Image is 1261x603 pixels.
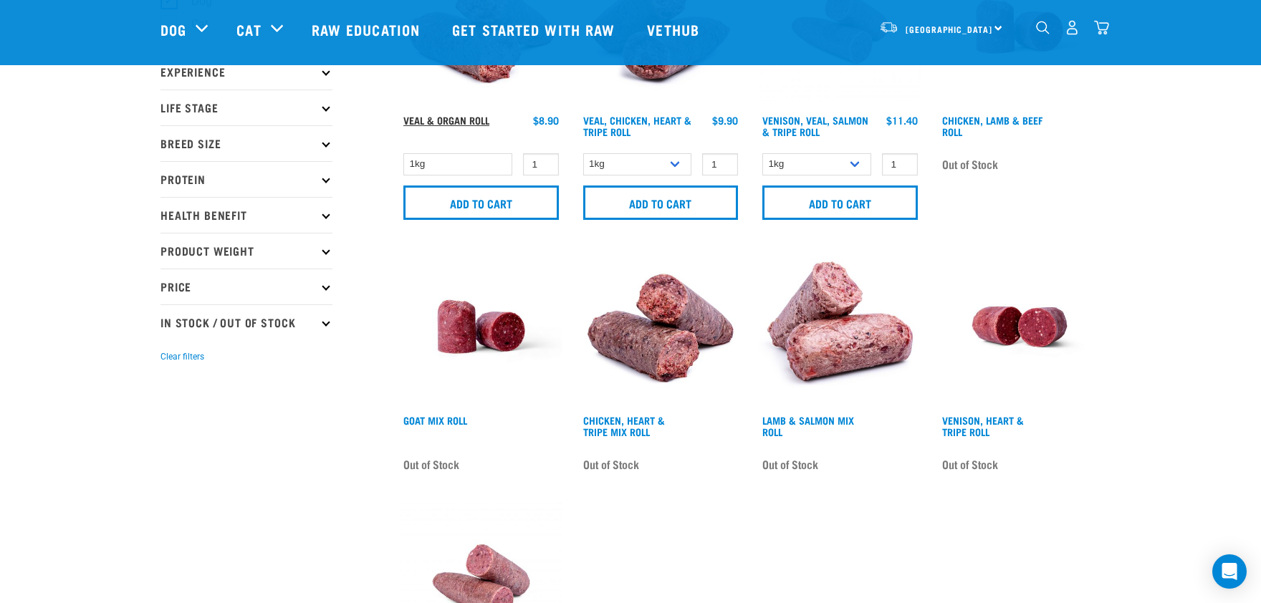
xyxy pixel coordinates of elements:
[583,453,639,475] span: Out of Stock
[160,161,332,197] p: Protein
[160,304,332,340] p: In Stock / Out Of Stock
[160,90,332,125] p: Life Stage
[942,117,1042,134] a: Chicken, Lamb & Beef Roll
[762,117,868,134] a: Venison, Veal, Salmon & Tripe Roll
[400,246,562,408] img: Raw Essentials Chicken Lamb Beef Bulk Minced Raw Dog Food Roll Unwrapped
[236,19,261,40] a: Cat
[160,269,332,304] p: Price
[1036,21,1050,34] img: home-icon-1@2x.png
[160,350,204,363] button: Clear filters
[580,246,742,408] img: Chicken Heart Tripe Roll 01
[583,185,739,220] input: Add to cart
[759,246,921,408] img: 1261 Lamb Salmon Roll 01
[886,115,918,126] div: $11.40
[160,233,332,269] p: Product Weight
[583,117,691,134] a: Veal, Chicken, Heart & Tripe Roll
[160,54,332,90] p: Experience
[403,453,459,475] span: Out of Stock
[879,21,898,34] img: van-moving.png
[160,197,332,233] p: Health Benefit
[583,418,665,434] a: Chicken, Heart & Tripe Mix Roll
[533,115,559,126] div: $8.90
[942,453,998,475] span: Out of Stock
[1212,554,1247,589] div: Open Intercom Messenger
[762,453,818,475] span: Out of Stock
[160,125,332,161] p: Breed Size
[1065,20,1080,35] img: user.png
[906,26,992,32] span: [GEOGRAPHIC_DATA]
[1094,20,1109,35] img: home-icon@2x.png
[160,19,186,40] a: Dog
[939,246,1101,408] img: Raw Essentials Venison Heart & Tripe Hypoallergenic Raw Pet Food Bulk Roll Unwrapped
[438,1,633,58] a: Get started with Raw
[702,153,738,175] input: 1
[403,117,489,122] a: Veal & Organ Roll
[712,115,738,126] div: $9.90
[762,185,918,220] input: Add to cart
[523,153,559,175] input: 1
[882,153,918,175] input: 1
[942,153,998,175] span: Out of Stock
[403,185,559,220] input: Add to cart
[762,418,854,434] a: Lamb & Salmon Mix Roll
[633,1,717,58] a: Vethub
[297,1,438,58] a: Raw Education
[942,418,1024,434] a: Venison, Heart & Tripe Roll
[403,418,467,423] a: Goat Mix Roll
